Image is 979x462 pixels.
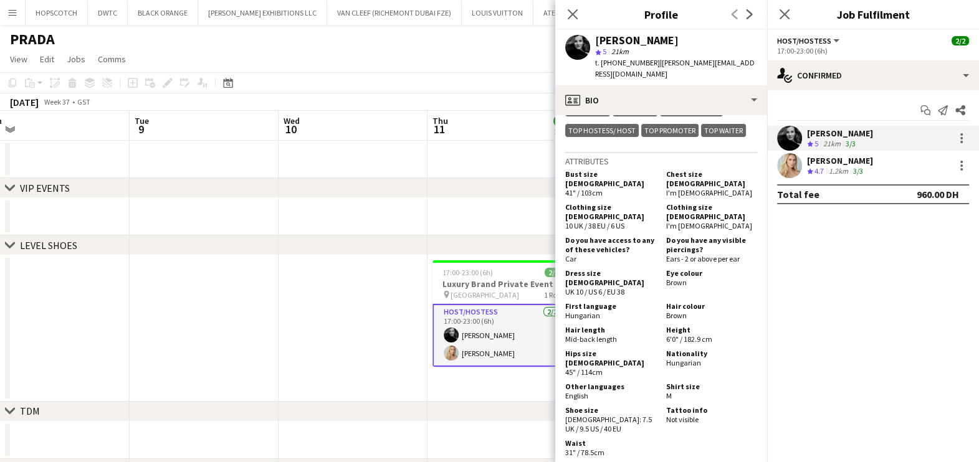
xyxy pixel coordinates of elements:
h5: Eye colour [666,268,757,278]
a: View [5,51,32,67]
span: 5 [814,139,818,148]
h5: Other languages [565,382,656,391]
div: GST [77,97,90,106]
div: Bio [555,85,767,115]
h5: Nationality [666,349,757,358]
h3: Luxury Brand Private Event [432,278,572,290]
div: LEVEL SHOES [20,239,77,252]
span: 2/2 [545,268,562,277]
span: Wed [284,115,300,126]
span: UK 10 / US 6 / EU 38 [565,287,624,296]
span: Hungarian [565,311,600,320]
div: [PERSON_NAME] [807,128,873,139]
h5: Hair colour [666,301,757,311]
span: 10 UK / 38 EU / 6 US [565,221,624,230]
span: Thu [432,115,448,126]
span: 41" / 103cm [565,188,603,197]
span: Car [565,254,576,263]
button: [PERSON_NAME] EXHIBITIONS LLC [198,1,327,25]
h5: Chest size [DEMOGRAPHIC_DATA] [666,169,757,188]
h5: Do you have any visible piercings? [666,235,757,254]
span: 2/2 [952,36,969,45]
a: Jobs [62,51,90,67]
h3: Job Fulfilment [767,6,979,22]
div: 17:00-23:00 (6h) [777,46,969,55]
span: Not visible [666,415,699,424]
h3: Profile [555,6,767,22]
span: [GEOGRAPHIC_DATA] [451,290,519,299]
app-job-card: 17:00-23:00 (6h)2/2Luxury Brand Private Event [GEOGRAPHIC_DATA]1 RoleHost/Hostess2/217:00-23:00 (... [432,260,572,367]
span: Brown [666,278,687,287]
div: [DATE] [10,96,39,108]
div: TOP WAITER [701,124,746,137]
app-card-role: Host/Hostess2/217:00-23:00 (6h)[PERSON_NAME][PERSON_NAME] [432,304,572,367]
div: Total fee [777,188,819,200]
span: Host/Hostess [777,36,831,45]
span: Week 37 [41,97,72,106]
span: 5 [603,47,606,56]
h5: Waist [565,438,656,448]
div: 1.2km [826,166,851,177]
h5: Do you have access to any of these vehicles? [565,235,656,254]
span: t. [PHONE_NUMBER] [595,58,660,67]
h1: PRADA [10,30,55,49]
div: 960.00 DH [917,188,959,200]
button: HOPSCOTCH [26,1,88,25]
button: DWTC [88,1,128,25]
h5: Tattoo info [666,405,757,415]
button: BLACK ORANGE [128,1,198,25]
span: 17:00-23:00 (6h) [442,268,493,277]
span: Hungarian [666,358,701,367]
span: 4.7 [814,166,824,176]
h5: Shoe size [565,405,656,415]
span: 11 [431,122,448,136]
div: 1 Job [554,127,570,136]
span: Comms [98,54,126,65]
h5: Height [666,325,757,334]
span: I'm [DEMOGRAPHIC_DATA] [666,188,752,197]
span: [DEMOGRAPHIC_DATA]: 7.5 UK / 9.5 US / 40 EU [565,415,652,433]
span: Jobs [67,54,85,65]
span: 31" / 78.5cm [565,448,604,457]
div: TOP HOSTESS/ HOST [565,124,639,137]
h5: First language [565,301,656,311]
h5: Hair length [565,325,656,334]
h5: Shirt size [666,382,757,391]
span: Edit [40,54,54,65]
button: ATELIER LUM [533,1,595,25]
a: Edit [35,51,59,67]
span: 9 [133,122,149,136]
span: 2/2 [553,116,571,126]
span: Brown [666,311,687,320]
div: TDM [20,405,40,417]
h5: Clothing size [DEMOGRAPHIC_DATA] [666,202,757,221]
h5: Dress size [DEMOGRAPHIC_DATA] [565,268,656,287]
a: Comms [93,51,131,67]
button: LOUIS VUITTON [462,1,533,25]
div: [PERSON_NAME] [807,155,873,166]
h5: Clothing size [DEMOGRAPHIC_DATA] [565,202,656,221]
span: M [666,391,672,400]
span: 1 Role [544,290,562,299]
div: [PERSON_NAME] [595,35,679,46]
span: 45" / 114cm [565,367,603,377]
div: Confirmed [767,60,979,90]
span: English [565,391,588,400]
button: Host/Hostess [777,36,841,45]
span: 6'0" / 182.9 cm [666,334,712,344]
span: View [10,54,27,65]
div: 21km [821,139,843,149]
div: VIP EVENTS [20,182,70,194]
span: Mid-back length [565,334,617,344]
span: | [PERSON_NAME][EMAIL_ADDRESS][DOMAIN_NAME] [595,58,755,78]
button: VAN CLEEF (RICHEMONT DUBAI FZE) [327,1,462,25]
span: Tue [135,115,149,126]
app-skills-label: 3/3 [853,166,863,176]
span: Ears - 2 or above per ear [666,254,740,263]
h5: Hips size [DEMOGRAPHIC_DATA] [565,349,656,367]
div: TOP PROMOTER [641,124,699,137]
span: 10 [282,122,300,136]
span: 21km [609,47,631,56]
app-skills-label: 3/3 [846,139,856,148]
